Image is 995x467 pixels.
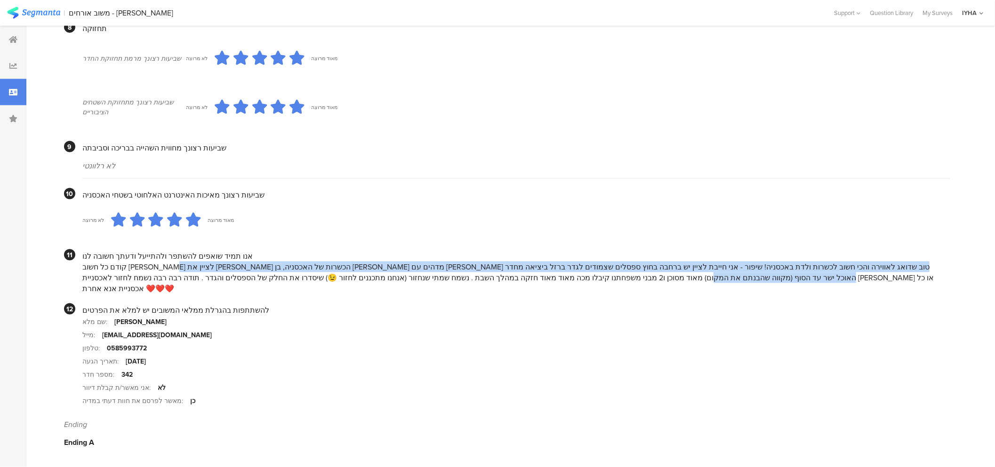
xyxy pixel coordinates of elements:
[82,331,102,340] div: מייל:
[64,22,75,33] div: 8
[64,249,75,261] div: 11
[126,357,146,367] div: [DATE]
[918,8,957,17] a: My Surveys
[64,420,950,430] div: Ending
[208,216,234,224] div: מאוד מרוצה
[311,55,337,62] div: מאוד מרוצה
[82,383,158,393] div: אני מאשר/ת קבלת דיוור:
[102,331,212,340] div: [EMAIL_ADDRESS][DOMAIN_NAME]
[82,142,950,153] div: שביעות רצונך מחווית השהייה בבריכה וסביבתה
[64,437,950,448] div: Ending A
[834,6,860,20] div: Support
[186,103,208,111] div: לא מרוצה
[311,103,337,111] div: מאוד מרוצה
[82,305,950,316] div: להשתתפות בהגרלת ממלאי המשובים יש למלא את הפרטים
[82,317,114,327] div: שם מלא:
[121,370,133,380] div: 342
[69,8,174,17] div: משוב אורחים - [PERSON_NAME]
[82,370,121,380] div: מספר חדר:
[186,55,208,62] div: לא מרוצה
[190,396,195,406] div: כן
[82,190,950,200] div: שביעות רצונך מאיכות האינטרנט האלחוטי בשטחי האכסניה
[82,251,950,261] div: אנו תמיד שואפים להשתפר ולהתייעל ודעתך חשובה לנו
[962,8,977,17] div: IYHA
[82,216,104,224] div: לא מרוצה
[82,357,126,367] div: תאריך הגעה:
[82,160,950,171] div: לא רלוונטי
[82,261,950,294] div: קודם כל חשוב [PERSON_NAME] לציין את [PERSON_NAME] הכשרות של האכסניה, בן [PERSON_NAME] מדהים עם [P...
[64,141,75,152] div: 9
[107,344,147,354] div: 0585993772
[158,383,166,393] div: לא
[82,344,107,354] div: טלפון:
[64,303,75,315] div: 12
[7,7,60,19] img: segmanta logo
[865,8,918,17] a: Question Library
[82,23,950,34] div: תחזוקה
[82,396,190,406] div: מאשר לפרסם את חוות דעתי במדיה:
[82,97,186,117] div: שביעות רצונך מתחזוקת השטחים הציבוריים
[82,54,186,63] div: שביעות רצונך מרמת תחזוקת החדר
[64,188,75,199] div: 10
[114,317,167,327] div: [PERSON_NAME]
[64,8,65,18] div: |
